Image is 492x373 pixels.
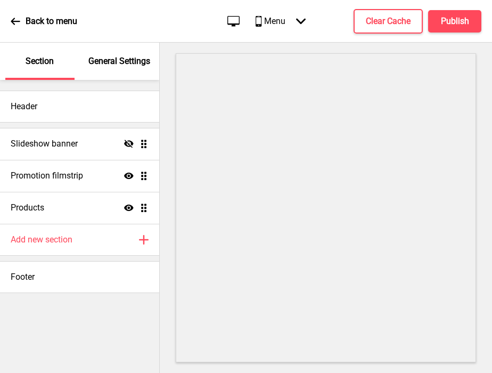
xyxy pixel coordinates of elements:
a: Back to menu [11,7,77,36]
h4: Products [11,202,44,214]
p: Back to menu [26,15,77,27]
h4: Footer [11,271,35,283]
p: General Settings [88,55,150,67]
p: Section [26,55,54,67]
h4: Header [11,101,37,112]
div: Menu [253,5,316,37]
button: Publish [428,10,481,33]
h4: Clear Cache [366,15,411,27]
h4: Slideshow banner [11,138,78,150]
h4: Publish [441,15,469,27]
h4: Promotion filmstrip [11,170,83,182]
h4: Add new section [11,234,72,246]
button: Clear Cache [354,9,423,34]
